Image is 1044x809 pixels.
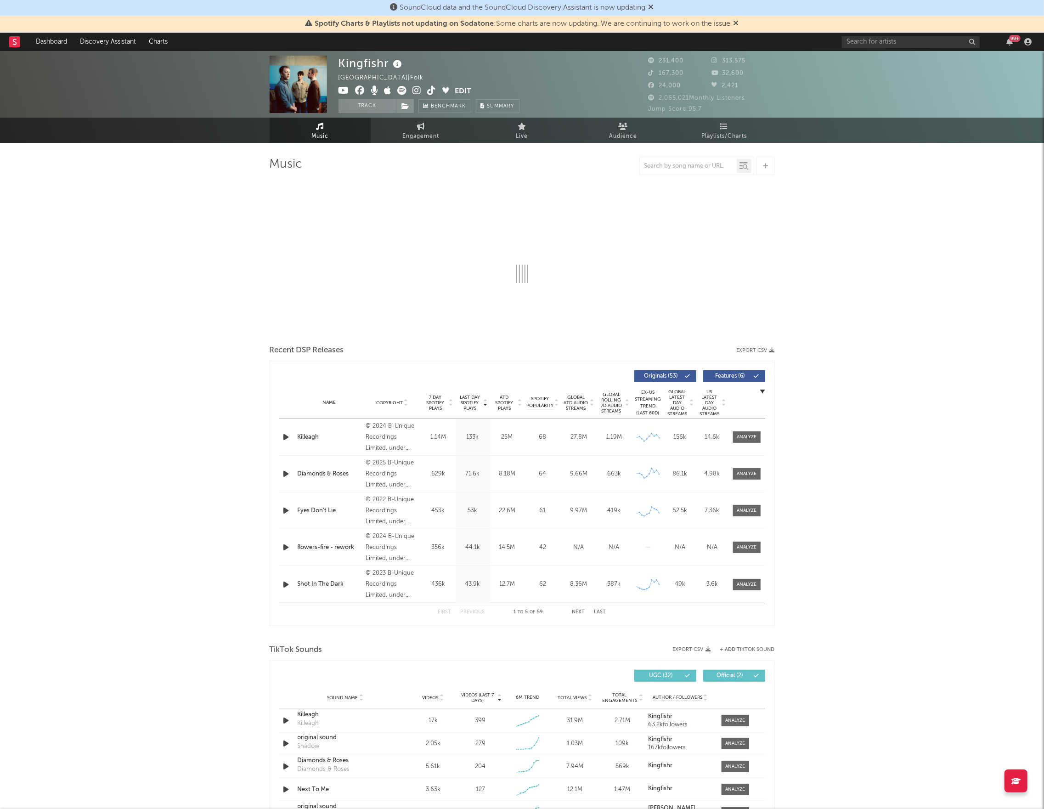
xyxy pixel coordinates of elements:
[653,695,702,701] span: Author / Followers
[553,785,596,794] div: 12.1M
[476,785,485,794] div: 127
[412,762,455,771] div: 5.61k
[649,95,745,101] span: 2,065,021 Monthly Listeners
[311,131,328,142] span: Music
[640,673,683,679] span: UGC ( 32 )
[634,670,696,682] button: UGC(32)
[553,716,596,725] div: 31.9M
[371,118,472,143] a: Engagement
[438,610,451,615] button: First
[666,389,688,417] span: Global Latest Day Audio Streams
[674,118,775,143] a: Playlists/Charts
[298,543,361,552] a: flowers-fire - rework
[564,470,594,479] div: 9.66M
[270,118,371,143] a: Music
[527,433,559,442] div: 68
[709,673,751,679] span: Official ( 2 )
[553,739,596,748] div: 1.03M
[711,83,738,89] span: 2,421
[492,580,522,589] div: 12.7M
[640,373,683,379] span: Originals ( 53 )
[699,506,726,515] div: 7.36k
[648,745,712,751] div: 167k followers
[666,506,694,515] div: 52.5k
[339,73,435,84] div: [GEOGRAPHIC_DATA] | Folk
[298,733,394,742] a: original sound
[366,421,418,454] div: © 2024 B-Unique Recordings Limited, under exclusive license to Atlantic Recording Corporation
[634,389,662,417] div: Ex-US Streaming Trend (Last 60D)
[558,695,587,701] span: Total Views
[648,713,672,719] strong: Kingfishr
[649,83,681,89] span: 24,000
[601,739,643,748] div: 109k
[327,695,358,701] span: Sound Name
[703,370,765,382] button: Features(6)
[666,543,694,552] div: N/A
[564,395,589,411] span: Global ATD Audio Streams
[458,395,482,411] span: Last Day Spotify Plays
[458,470,488,479] div: 71.6k
[423,580,453,589] div: 436k
[649,4,654,11] span: Dismiss
[649,106,702,112] span: Jump Score: 95.7
[699,433,726,442] div: 14.6k
[648,736,712,743] a: Kingfishr
[366,494,418,527] div: © 2022 B-Unique Recordings Limited, under exclusive license to Atlantic Recording Corporation
[553,762,596,771] div: 7.94M
[142,33,174,51] a: Charts
[599,580,630,589] div: 387k
[564,543,594,552] div: N/A
[487,104,514,109] span: Summary
[734,20,739,28] span: Dismiss
[400,4,646,11] span: SoundCloud data and the SoundCloud Discovery Assistant is now updating
[298,765,350,774] div: Diamonds & Roses
[315,20,494,28] span: Spotify Charts & Playlists not updating on Sodatone
[601,785,643,794] div: 1.47M
[601,692,638,703] span: Total Engagements
[298,506,361,515] a: Eyes Don't Lie
[648,736,672,742] strong: Kingfishr
[476,99,519,113] button: Summary
[458,433,488,442] div: 133k
[366,458,418,491] div: © 2025 B-Unique Recordings Limited, under exclusive license to Atlantic Recording Corporation
[461,610,485,615] button: Previous
[475,762,485,771] div: 204
[673,647,711,652] button: Export CSV
[701,131,747,142] span: Playlists/Charts
[423,506,453,515] div: 453k
[711,70,744,76] span: 32,600
[423,433,453,442] div: 1.14M
[423,695,439,701] span: Videos
[564,433,594,442] div: 27.8M
[492,470,522,479] div: 8.18M
[458,506,488,515] div: 53k
[472,118,573,143] a: Live
[601,716,643,725] div: 2.71M
[270,345,344,356] span: Recent DSP Releases
[666,470,694,479] div: 86.1k
[492,433,522,442] div: 25M
[492,395,517,411] span: ATD Spotify Plays
[298,470,361,479] a: Diamonds & Roses
[648,722,712,728] div: 63.2k followers
[699,389,721,417] span: US Latest Day Audio Streams
[1006,38,1013,45] button: 99+
[492,543,522,552] div: 14.5M
[298,719,319,728] div: Killeagh
[640,163,737,170] input: Search by song name or URL
[376,400,403,406] span: Copyright
[518,610,524,614] span: to
[666,433,694,442] div: 156k
[711,58,745,64] span: 313,575
[423,543,453,552] div: 356k
[648,763,672,769] strong: Kingfishr
[29,33,73,51] a: Dashboard
[527,470,559,479] div: 64
[298,580,361,589] a: Shot In The Dark
[634,370,696,382] button: Originals(53)
[412,739,455,748] div: 2.05k
[699,470,726,479] div: 4.98k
